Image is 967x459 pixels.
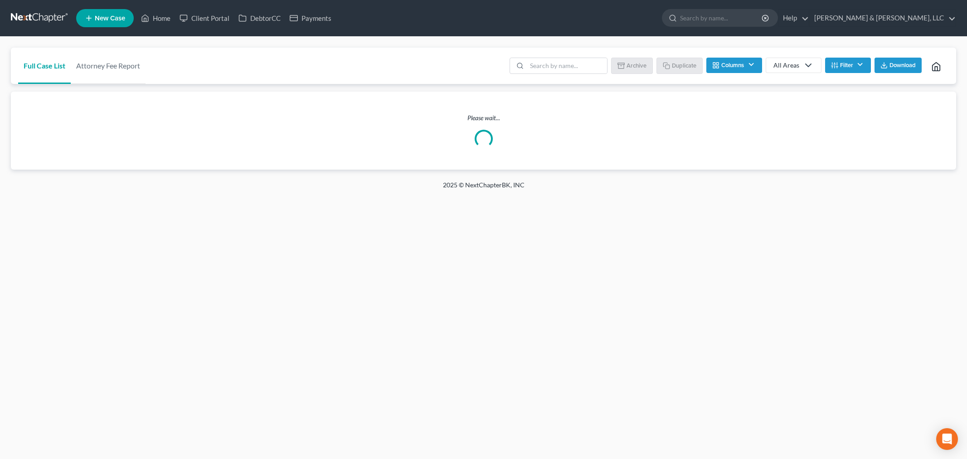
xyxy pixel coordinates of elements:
[95,15,125,22] span: New Case
[680,10,763,26] input: Search by name...
[18,48,71,84] a: Full Case List
[773,61,799,70] div: All Areas
[71,48,146,84] a: Attorney Fee Report
[225,181,742,197] div: 2025 © NextChapterBK, INC
[527,58,607,73] input: Search by name...
[778,10,809,26] a: Help
[11,113,956,122] p: Please wait...
[706,58,762,73] button: Columns
[175,10,234,26] a: Client Portal
[136,10,175,26] a: Home
[825,58,871,73] button: Filter
[285,10,336,26] a: Payments
[810,10,956,26] a: [PERSON_NAME] & [PERSON_NAME], LLC
[936,428,958,450] div: Open Intercom Messenger
[234,10,285,26] a: DebtorCC
[889,62,916,69] span: Download
[875,58,922,73] button: Download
